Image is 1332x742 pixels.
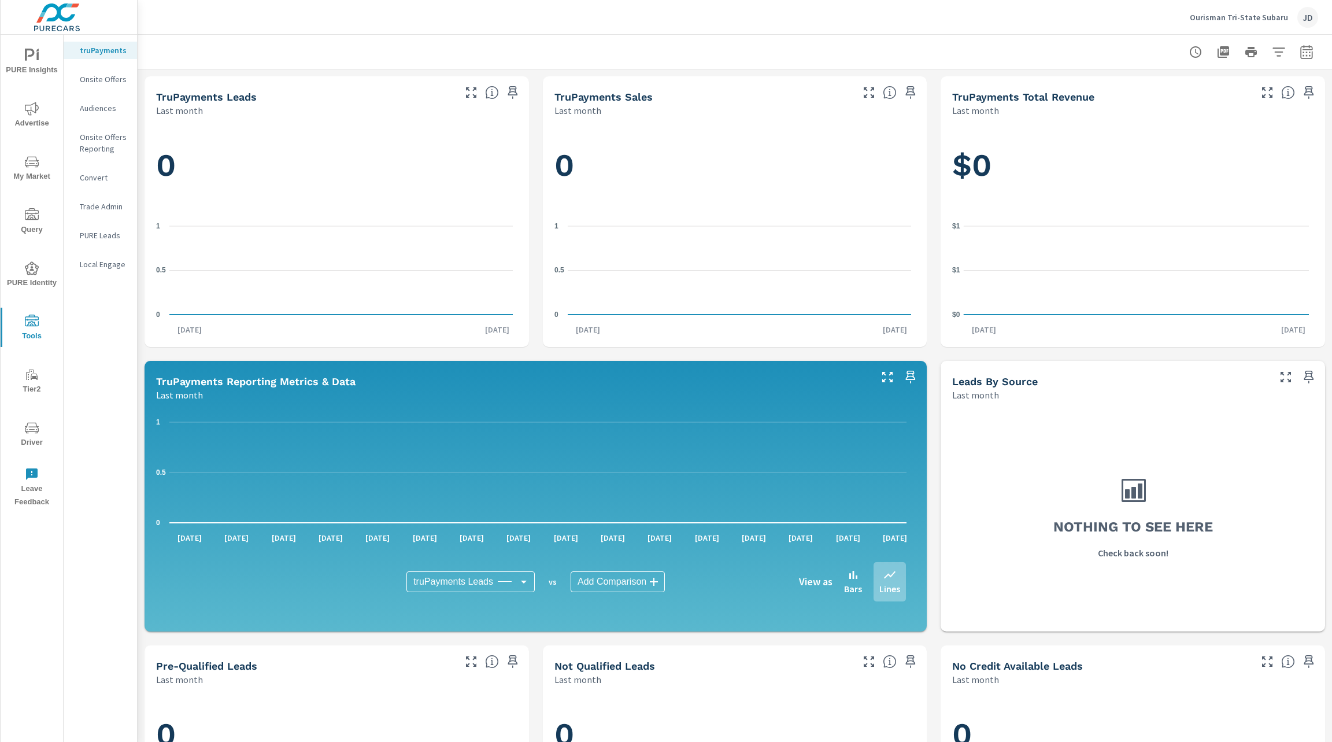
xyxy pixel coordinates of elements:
[156,104,203,117] p: Last month
[64,227,137,244] div: PURE Leads
[952,311,960,319] text: $0
[80,230,128,241] p: PURE Leads
[952,660,1083,672] h5: No Credit Available Leads
[1276,368,1295,386] button: Make Fullscreen
[504,652,522,671] span: Save this to your personalized report
[1295,40,1318,64] button: Select Date Range
[1297,7,1318,28] div: JD
[485,655,499,669] span: A basic review has been done and approved the credit worthiness of the lead by the configured cre...
[4,155,60,183] span: My Market
[901,652,920,671] span: Save this to your personalized report
[406,571,535,592] div: truPayments Leads
[952,375,1038,387] h5: Leads By Source
[156,91,257,103] h5: truPayments Leads
[64,71,137,88] div: Onsite Offers
[901,83,920,102] span: Save this to your personalized report
[64,128,137,157] div: Onsite Offers Reporting
[860,652,878,671] button: Make Fullscreen
[1098,546,1168,560] p: Check back soon!
[80,259,128,270] p: Local Engage
[1053,517,1213,537] h3: Nothing to see here
[952,673,999,686] p: Last month
[952,146,1313,185] h1: $0
[4,315,60,343] span: Tools
[1258,652,1276,671] button: Make Fullscreen
[554,104,601,117] p: Last month
[860,83,878,102] button: Make Fullscreen
[169,324,210,335] p: [DATE]
[1190,12,1288,23] p: Ourisman Tri-State Subaru
[1300,83,1318,102] span: Save this to your personalized report
[952,222,960,230] text: $1
[64,169,137,186] div: Convert
[80,73,128,85] p: Onsite Offers
[462,83,480,102] button: Make Fullscreen
[546,532,586,544] p: [DATE]
[952,104,999,117] p: Last month
[1212,40,1235,64] button: "Export Report to PDF"
[4,467,60,509] span: Leave Feedback
[357,532,398,544] p: [DATE]
[687,532,727,544] p: [DATE]
[64,99,137,117] div: Audiences
[901,368,920,386] span: Save this to your personalized report
[883,655,897,669] span: A basic review has been done and has not approved the credit worthiness of the lead by the config...
[156,519,160,527] text: 0
[156,388,203,402] p: Last month
[1300,652,1318,671] span: Save this to your personalized report
[952,266,960,274] text: $1
[80,131,128,154] p: Onsite Offers Reporting
[952,388,999,402] p: Last month
[156,146,517,185] h1: 0
[80,102,128,114] p: Audiences
[568,324,608,335] p: [DATE]
[156,468,166,477] text: 0.5
[80,201,128,212] p: Trade Admin
[879,582,900,596] p: Lines
[1239,40,1263,64] button: Print Report
[844,582,862,596] p: Bars
[504,83,522,102] span: Save this to your personalized report
[462,652,480,671] button: Make Fullscreen
[875,324,915,335] p: [DATE]
[571,571,665,592] div: Add Comparison
[554,673,601,686] p: Last month
[535,577,571,587] p: vs
[554,146,916,185] h1: 0
[593,532,633,544] p: [DATE]
[156,418,160,426] text: 1
[310,532,351,544] p: [DATE]
[578,576,646,588] span: Add Comparison
[4,261,60,290] span: PURE Identity
[1281,86,1295,99] span: Total revenue from sales matched to a truPayments lead. [Source: This data is sourced from the de...
[4,102,60,130] span: Advertise
[80,172,128,183] p: Convert
[780,532,821,544] p: [DATE]
[216,532,257,544] p: [DATE]
[477,324,517,335] p: [DATE]
[498,532,539,544] p: [DATE]
[64,256,137,273] div: Local Engage
[4,49,60,77] span: PURE Insights
[1273,324,1313,335] p: [DATE]
[156,375,356,387] h5: truPayments Reporting Metrics & Data
[156,660,257,672] h5: Pre-Qualified Leads
[1300,368,1318,386] span: Save this to your personalized report
[554,311,558,319] text: 0
[554,222,558,230] text: 1
[952,91,1094,103] h5: truPayments Total Revenue
[156,673,203,686] p: Last month
[799,576,832,588] h6: View as
[875,532,915,544] p: [DATE]
[554,266,564,274] text: 0.5
[413,576,493,588] span: truPayments Leads
[156,311,160,319] text: 0
[64,198,137,215] div: Trade Admin
[452,532,492,544] p: [DATE]
[1281,655,1295,669] span: A lead that has been submitted but has not gone through the credit application process.
[485,86,499,99] span: The number of truPayments leads.
[4,368,60,396] span: Tier2
[1267,40,1290,64] button: Apply Filters
[1,35,63,514] div: nav menu
[883,86,897,99] span: Number of sales matched to a truPayments lead. [Source: This data is sourced from the dealer's DM...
